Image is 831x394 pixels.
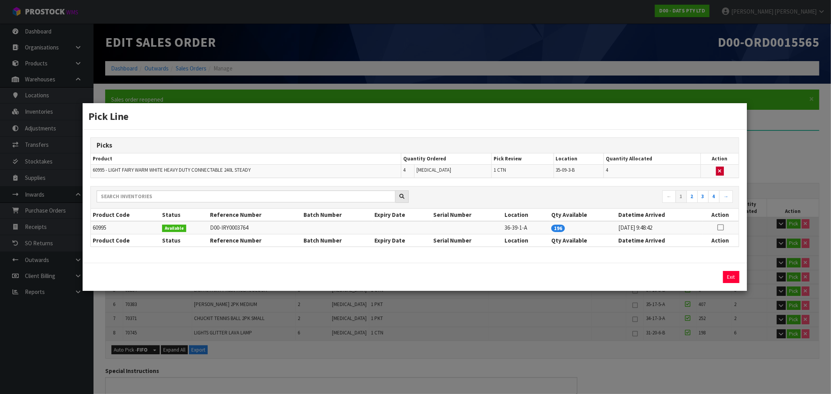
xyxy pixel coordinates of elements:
h3: Picks [97,142,732,149]
th: Location [503,209,549,221]
th: Product [91,153,401,165]
th: Pick Review [492,153,554,165]
span: 35-09-3-B [556,167,575,173]
th: Quantity Allocated [604,153,701,165]
th: Quantity Ordered [401,153,492,165]
td: [DATE] 9:48:42 [617,221,702,234]
a: 2 [686,190,698,203]
input: Search inventories [97,190,395,202]
th: Serial Number [431,209,503,221]
span: Available [162,225,187,232]
th: Location [503,234,549,246]
th: Product Code [91,234,160,246]
th: Batch Number [302,209,373,221]
th: Datetime Arrived [617,234,702,246]
a: 4 [708,190,720,203]
span: 4 [403,167,406,173]
a: → [719,190,733,203]
th: Status [160,209,208,221]
th: Batch Number [302,234,373,246]
a: ← [662,190,676,203]
td: D00-IRY0003764 [208,221,302,234]
th: Qty Available [549,234,617,246]
th: Reference Number [208,234,302,246]
th: Status [160,234,208,246]
nav: Page navigation [420,190,732,204]
td: 36-39-1-A [503,221,549,234]
span: 60995 - LIGHT FAIRY WARM WHITE HEAVY DUTY CONNECTABLE 240L STEADY [93,167,251,173]
th: Qty Available [549,209,617,221]
th: Product Code [91,209,160,221]
th: Location [554,153,603,165]
th: Action [702,209,739,221]
th: Action [702,234,739,246]
span: 1 CTN [494,167,506,173]
h3: Pick Line [88,109,741,123]
th: Expiry Date [373,209,432,221]
th: Serial Number [431,234,503,246]
th: Reference Number [208,209,302,221]
th: Expiry Date [373,234,432,246]
span: 196 [551,225,565,232]
span: [MEDICAL_DATA] [416,167,451,173]
a: 3 [697,190,709,203]
th: Action [701,153,739,165]
td: 60995 [91,221,160,234]
a: 1 [676,190,687,203]
button: Exit [723,271,739,283]
span: 4 [606,167,608,173]
th: Datetime Arrived [617,209,702,221]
